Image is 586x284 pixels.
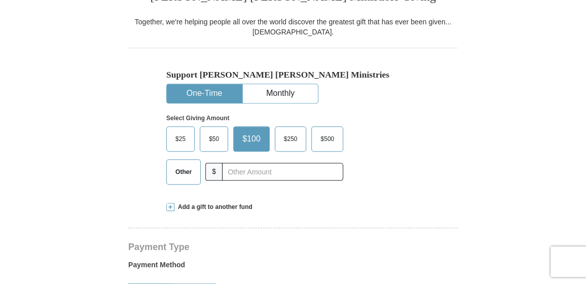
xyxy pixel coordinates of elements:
[128,17,458,37] div: Together, we're helping people all over the world discover the greatest gift that has ever been g...
[237,131,266,147] span: $100
[167,84,242,103] button: One-Time
[204,131,224,147] span: $50
[170,164,197,180] span: Other
[222,163,343,181] input: Other Amount
[315,131,339,147] span: $500
[174,203,252,211] span: Add a gift to another fund
[205,163,223,181] span: $
[243,84,318,103] button: Monthly
[170,131,191,147] span: $25
[166,69,420,80] h5: Support [PERSON_NAME] [PERSON_NAME] Ministries
[279,131,303,147] span: $250
[128,243,458,251] h4: Payment Type
[166,115,229,122] strong: Select Giving Amount
[128,260,458,275] label: Payment Method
